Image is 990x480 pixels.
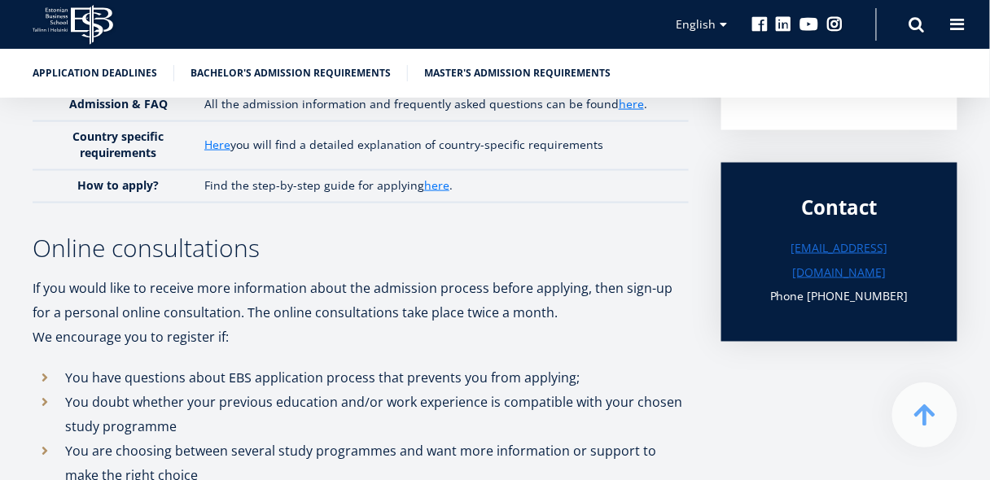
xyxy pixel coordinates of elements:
a: Linkedin [776,16,792,33]
p: If you would like to receive more information about the admission process before applying, then s... [33,277,689,325]
div: Contact [754,195,925,220]
a: here [424,177,449,194]
td: All the admission information and frequently asked questions can be found . [196,89,689,121]
p: We encourage you to register if: [33,325,689,350]
h3: Online consultations [33,236,689,260]
a: here [619,96,644,112]
a: Bachelor's admission requirements [191,65,391,81]
a: Youtube [800,16,819,33]
a: Here [204,137,230,153]
a: Facebook [751,16,768,33]
strong: Admission & FAQ [69,96,168,111]
td: you will find a detailed explanation of country-specific requirements [196,121,689,170]
strong: Country specific requirements [73,129,164,160]
strong: How to apply? [78,177,160,193]
a: Master's admission requirements [424,65,611,81]
li: You doubt whether your previous education and/or work experience is compatible with your chosen s... [33,391,689,439]
a: Application deadlines [33,65,157,81]
h3: Phone [PHONE_NUMBER] [754,285,925,309]
a: [EMAIL_ADDRESS][DOMAIN_NAME] [754,236,925,285]
a: Instagram [827,16,843,33]
li: You have questions about EBS application process that prevents you from applying; [33,366,689,391]
p: Find the step-by-step guide for applying . [204,177,672,194]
